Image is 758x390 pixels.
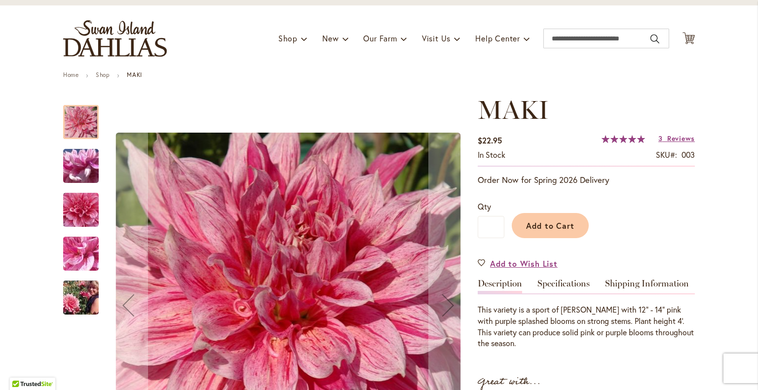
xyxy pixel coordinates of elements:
div: MAKI [63,139,109,183]
a: Specifications [537,279,590,293]
div: 100% [602,135,645,143]
span: Add to Cart [526,220,575,231]
span: Shop [278,33,298,43]
strong: Great with... [478,374,541,390]
div: MAKI [63,95,109,139]
img: MAKI [45,274,116,321]
span: MAKI [478,94,549,125]
div: 003 [682,149,695,161]
a: Add to Wish List [478,258,558,269]
img: MAKI [45,227,116,281]
iframe: Launch Accessibility Center [7,355,35,383]
a: Shipping Information [605,279,689,293]
div: This variety is a sport of [PERSON_NAME] with 12" - 14" pink with purple splashed blooms on stron... [478,304,695,349]
button: Add to Cart [512,213,589,238]
span: Qty [478,201,491,212]
span: $22.95 [478,135,502,145]
span: 3 [658,134,663,143]
span: In stock [478,149,505,160]
span: Help Center [475,33,520,43]
img: MAKI [45,177,116,244]
a: 3 Reviews [658,134,695,143]
span: Visit Us [422,33,451,43]
strong: SKU [656,149,677,160]
p: Order Now for Spring 2026 Delivery [478,174,695,186]
strong: MAKI [127,71,142,78]
div: Availability [478,149,505,161]
span: Our Farm [363,33,397,43]
div: Detailed Product Info [478,279,695,349]
div: MAKI [63,227,109,271]
div: MAKI [63,183,109,227]
a: Shop [96,71,110,78]
div: MAKI [63,271,99,315]
a: store logo [63,20,167,57]
span: Add to Wish List [490,258,558,269]
img: MAKI [45,140,116,193]
span: New [322,33,339,43]
span: Reviews [667,134,695,143]
a: Description [478,279,522,293]
a: Home [63,71,78,78]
